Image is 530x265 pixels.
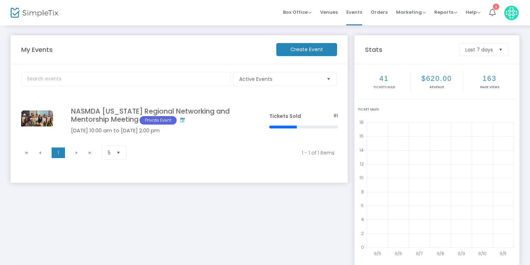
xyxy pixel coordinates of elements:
[411,74,462,83] h2: $620.00
[359,175,364,181] text: 10
[437,251,444,257] text: 9/8
[361,45,456,54] m-panel-title: Stats
[108,149,111,156] span: 5
[359,147,364,153] text: 14
[361,188,364,194] text: 8
[466,9,481,16] span: Help
[371,3,388,21] span: Orders
[411,85,462,90] p: Revenue
[395,251,402,257] text: 9/6
[496,43,506,56] button: Select
[324,72,334,86] button: Select
[374,251,381,257] text: 9/5
[493,4,499,10] div: 1
[283,9,312,16] span: Box Office
[17,98,342,143] div: Data table
[113,146,123,159] button: Select
[434,9,457,16] span: Reports
[334,113,338,119] span: 81
[360,161,364,167] text: 12
[361,244,364,250] text: 0
[140,116,177,125] span: Private Event
[71,107,248,125] h4: NASMDA [US_STATE] Regional Networking and Mentorship Meeting
[464,74,515,83] h2: 163
[396,9,426,16] span: Marketing
[361,230,364,236] text: 2
[361,216,364,222] text: 4
[359,133,364,139] text: 16
[478,251,487,257] text: 9/10
[465,46,493,53] span: Last 7 days
[416,251,423,257] text: 9/7
[71,127,248,134] h5: [DATE] 10:00 am to [DATE] 2:00 pm
[358,107,516,112] div: Ticket Sales
[464,85,515,90] p: Page Views
[21,110,53,131] img: nasmda2025regionalmeeting.png
[359,85,410,90] p: Tickets sold
[500,251,506,257] text: 9/11
[18,45,273,54] m-panel-title: My Events
[139,149,335,156] kendo-pager-info: 1 - 1 of 1 items
[361,203,364,209] text: 6
[359,119,364,125] text: 18
[320,3,338,21] span: Venues
[239,76,321,83] span: Active Events
[21,72,231,86] input: Search events
[52,147,65,158] span: Page 1
[346,3,362,21] span: Events
[269,113,301,120] span: Tickets Sold
[458,251,465,257] text: 9/9
[276,43,337,56] m-button: Create Event
[359,74,410,83] h2: 41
